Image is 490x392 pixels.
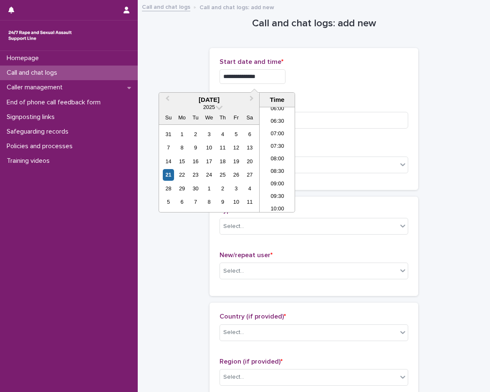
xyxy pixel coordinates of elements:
div: Choose Thursday, September 4th, 2025 [217,129,228,140]
div: Choose Thursday, September 18th, 2025 [217,156,228,167]
div: Choose Monday, September 1st, 2025 [176,129,187,140]
div: Choose Friday, September 19th, 2025 [230,156,242,167]
div: Choose Tuesday, September 9th, 2025 [190,142,201,153]
div: Choose Sunday, October 5th, 2025 [163,196,174,207]
h1: Call and chat logs: add new [210,18,418,30]
span: 2025 [203,104,215,110]
div: Choose Wednesday, October 8th, 2025 [203,196,215,207]
li: 06:00 [260,103,295,116]
div: Choose Monday, September 15th, 2025 [176,156,187,167]
div: Th [217,112,228,123]
div: Choose Tuesday, October 7th, 2025 [190,196,201,207]
p: Call and chat logs [3,69,64,77]
div: Choose Thursday, October 2nd, 2025 [217,183,228,194]
li: 09:00 [260,178,295,191]
li: 06:30 [260,116,295,128]
div: month 2025-09 [162,127,256,209]
img: rhQMoQhaT3yELyF149Cw [7,27,73,44]
div: Choose Tuesday, September 23rd, 2025 [190,169,201,180]
div: Select... [223,222,244,231]
div: Choose Wednesday, September 3rd, 2025 [203,129,215,140]
div: Choose Thursday, October 9th, 2025 [217,196,228,207]
div: Mo [176,112,187,123]
div: Choose Friday, September 5th, 2025 [230,129,242,140]
li: 07:30 [260,141,295,153]
div: Choose Tuesday, September 16th, 2025 [190,156,201,167]
li: 10:00 [260,203,295,216]
li: 09:30 [260,191,295,203]
div: [DATE] [159,96,259,104]
div: Time [262,96,293,104]
div: Select... [223,328,244,337]
p: Training videos [3,157,56,165]
button: Previous Month [160,94,173,107]
div: Choose Saturday, October 11th, 2025 [244,196,255,207]
div: Choose Friday, October 10th, 2025 [230,196,242,207]
div: We [203,112,215,123]
div: Choose Tuesday, September 2nd, 2025 [190,129,201,140]
div: Choose Wednesday, September 17th, 2025 [203,156,215,167]
span: Region (if provided) [220,358,283,365]
div: Choose Sunday, September 14th, 2025 [163,156,174,167]
div: Choose Friday, September 26th, 2025 [230,169,242,180]
li: 08:00 [260,153,295,166]
a: Call and chat logs [142,2,190,11]
div: Select... [223,373,244,382]
div: Choose Monday, September 29th, 2025 [176,183,187,194]
div: Choose Wednesday, September 24th, 2025 [203,169,215,180]
div: Tu [190,112,201,123]
p: Signposting links [3,113,61,121]
p: Caller management [3,83,69,91]
div: Choose Wednesday, September 10th, 2025 [203,142,215,153]
div: Fr [230,112,242,123]
div: Choose Sunday, September 7th, 2025 [163,142,174,153]
div: Choose Saturday, September 6th, 2025 [244,129,255,140]
div: Choose Monday, September 22nd, 2025 [176,169,187,180]
div: Sa [244,112,255,123]
div: Choose Monday, September 8th, 2025 [176,142,187,153]
p: End of phone call feedback form [3,99,107,106]
div: Choose Thursday, September 25th, 2025 [217,169,228,180]
div: Choose Sunday, September 28th, 2025 [163,183,174,194]
div: Choose Saturday, October 4th, 2025 [244,183,255,194]
li: 07:00 [260,128,295,141]
span: New/repeat user [220,252,273,258]
div: Select... [223,267,244,276]
p: Policies and processes [3,142,79,150]
span: Country (if provided) [220,313,286,320]
p: Homepage [3,54,45,62]
div: Choose Sunday, August 31st, 2025 [163,129,174,140]
button: Next Month [246,94,259,107]
div: Choose Monday, October 6th, 2025 [176,196,187,207]
div: Choose Thursday, September 11th, 2025 [217,142,228,153]
div: Choose Sunday, September 21st, 2025 [163,169,174,180]
span: Start date and time [220,58,283,65]
div: Choose Saturday, September 27th, 2025 [244,169,255,180]
div: Choose Saturday, September 20th, 2025 [244,156,255,167]
div: Choose Friday, September 12th, 2025 [230,142,242,153]
div: Choose Tuesday, September 30th, 2025 [190,183,201,194]
div: Choose Wednesday, October 1st, 2025 [203,183,215,194]
p: Safeguarding records [3,128,75,136]
li: 08:30 [260,166,295,178]
div: Choose Saturday, September 13th, 2025 [244,142,255,153]
p: Call and chat logs: add new [200,2,274,11]
div: Choose Friday, October 3rd, 2025 [230,183,242,194]
div: Su [163,112,174,123]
